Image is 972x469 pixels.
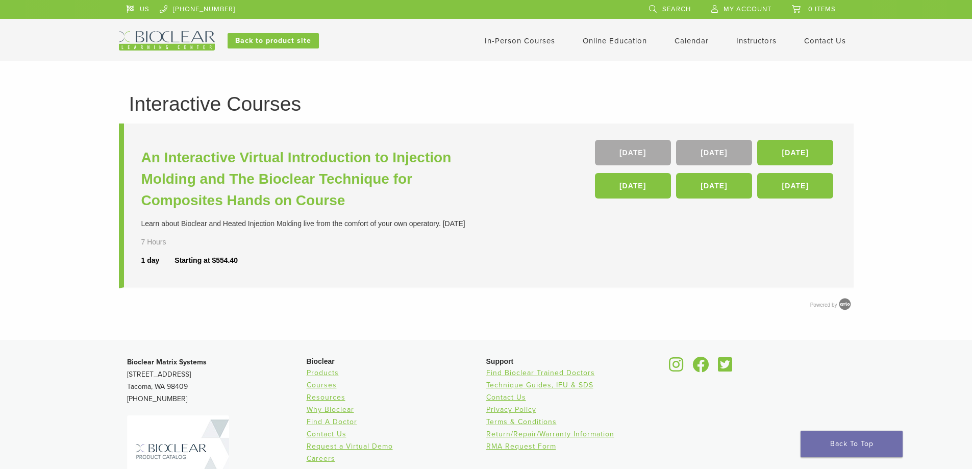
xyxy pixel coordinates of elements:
div: 7 Hours [141,237,193,248]
a: Return/Repair/Warranty Information [486,430,614,438]
a: Privacy Policy [486,405,536,414]
a: [DATE] [757,173,833,199]
a: In-Person Courses [485,36,555,45]
div: , , , , , [595,140,836,204]
a: Resources [307,393,345,402]
a: Find A Doctor [307,417,357,426]
a: Contact Us [486,393,526,402]
a: An Interactive Virtual Introduction to Injection Molding and The Bioclear Technique for Composite... [141,147,489,211]
a: Why Bioclear [307,405,354,414]
div: Learn about Bioclear and Heated Injection Molding live from the comfort of your own operatory. [D... [141,218,489,229]
a: Careers [307,454,335,463]
a: Calendar [675,36,709,45]
a: [DATE] [595,173,671,199]
a: Bioclear [715,363,736,373]
span: My Account [724,5,771,13]
div: Starting at $554.40 [175,255,238,266]
a: Powered by [810,302,854,308]
a: Find Bioclear Trained Doctors [486,368,595,377]
a: Online Education [583,36,647,45]
a: Bioclear [689,363,713,373]
a: Back To Top [801,431,903,457]
a: Products [307,368,339,377]
span: 0 items [808,5,836,13]
span: Bioclear [307,357,335,365]
span: Support [486,357,514,365]
p: [STREET_ADDRESS] Tacoma, WA 98409 [PHONE_NUMBER] [127,356,307,405]
a: [DATE] [676,140,752,165]
a: [DATE] [757,140,833,165]
img: Bioclear [119,31,215,51]
a: Request a Virtual Demo [307,442,393,451]
a: Contact Us [804,36,846,45]
a: [DATE] [595,140,671,165]
a: [DATE] [676,173,752,199]
a: Bioclear [666,363,687,373]
a: Terms & Conditions [486,417,557,426]
a: RMA Request Form [486,442,556,451]
a: Contact Us [307,430,346,438]
div: 1 day [141,255,175,266]
a: Technique Guides, IFU & SDS [486,381,593,389]
h1: Interactive Courses [129,94,843,114]
a: Back to product site [228,33,319,48]
img: Arlo training & Event Software [837,297,853,312]
span: Search [662,5,691,13]
a: Courses [307,381,337,389]
a: Instructors [736,36,777,45]
strong: Bioclear Matrix Systems [127,358,207,366]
